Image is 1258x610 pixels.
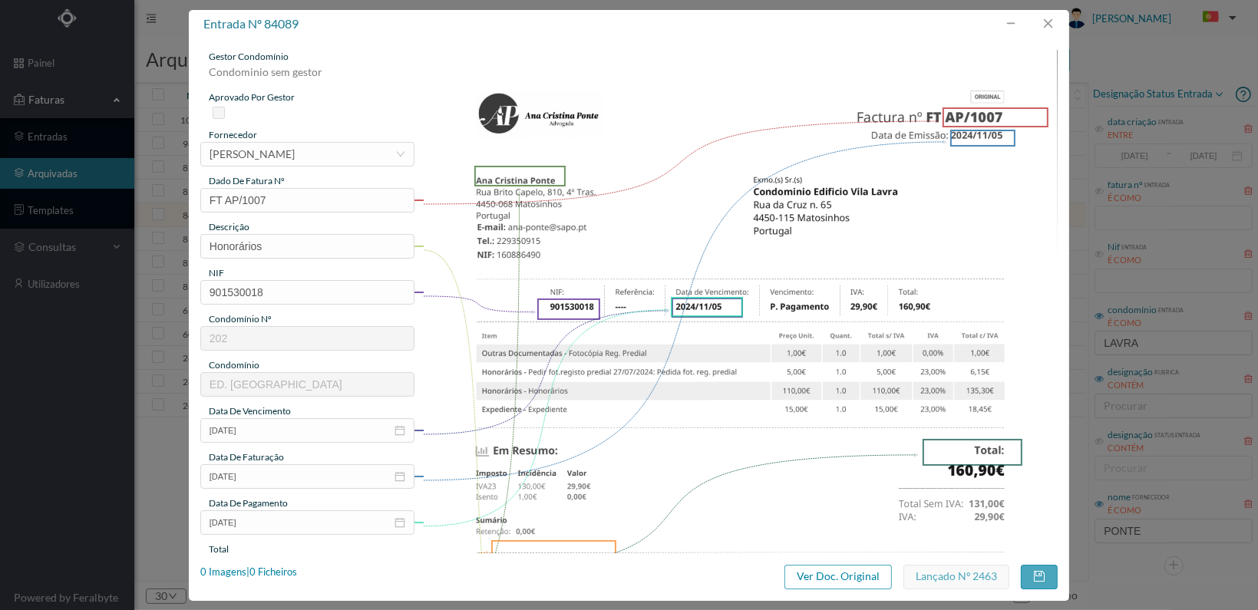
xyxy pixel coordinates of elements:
span: gestor condomínio [209,51,289,62]
span: descrição [209,221,249,232]
span: NIF [209,267,224,279]
i: icon: down [396,150,405,159]
i: icon: calendar [395,471,405,482]
span: total [209,543,229,555]
span: data de faturação [209,451,284,463]
button: Ver Doc. Original [784,565,892,589]
button: Lançado nº 2463 [903,565,1009,589]
span: condomínio nº [209,313,272,325]
span: dado de fatura nº [209,175,285,186]
i: icon: calendar [395,517,405,528]
div: ANA CRISTINA PONTE [210,143,295,166]
span: condomínio [209,359,259,371]
i: icon: calendar [395,425,405,436]
span: entrada nº 84089 [203,16,299,31]
div: 0 Imagens | 0 Ficheiros [200,565,297,580]
button: PT [1190,5,1243,30]
span: data de vencimento [209,405,291,417]
div: Condominio sem gestor [200,64,414,91]
span: fornecedor [209,129,257,140]
span: data de pagamento [209,497,288,509]
span: aprovado por gestor [209,91,295,103]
